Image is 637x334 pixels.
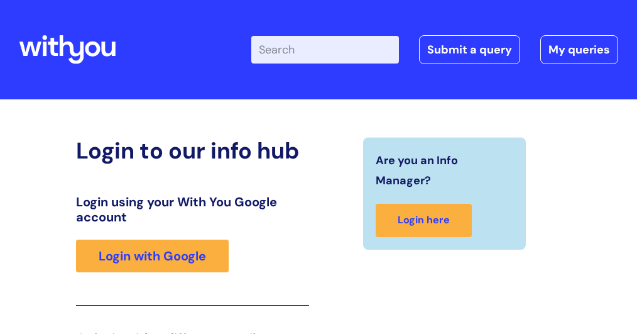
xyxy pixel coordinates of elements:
a: Login with Google [76,240,229,272]
a: My queries [540,35,618,64]
input: Search [251,36,399,64]
h3: Login using your With You Google account [76,194,309,225]
h2: Login to our info hub [76,137,309,164]
a: Login here [376,204,472,237]
span: Are you an Info Manager? [376,150,508,191]
a: Submit a query [419,35,520,64]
